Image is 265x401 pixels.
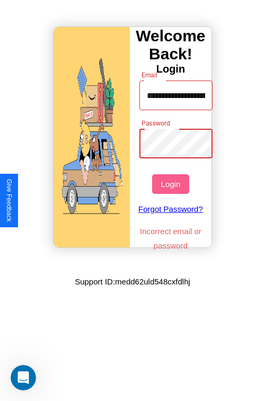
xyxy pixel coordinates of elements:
iframe: Intercom live chat [11,365,36,390]
button: Login [152,174,189,194]
h4: Login [130,63,211,75]
label: Password [142,119,170,128]
div: Give Feedback [5,179,13,222]
a: Forgot Password? [134,194,208,224]
h3: Welcome Back! [130,27,211,63]
p: Support ID: medd62uld548cxfdlhj [75,274,190,289]
img: gif [54,27,130,247]
p: Incorrect email or password [134,224,208,253]
label: Email [142,70,158,79]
